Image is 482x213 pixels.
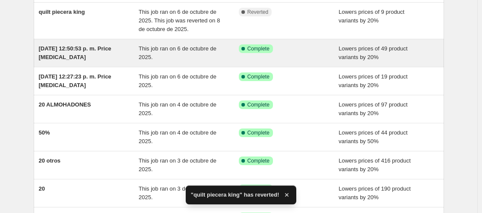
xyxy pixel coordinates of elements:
[247,157,270,164] span: Complete
[247,45,270,52] span: Complete
[39,73,111,88] span: [DATE] 12:27:23 p. m. Price [MEDICAL_DATA]
[247,101,270,108] span: Complete
[139,45,216,60] span: This job ran on 6 de octubre de 2025.
[339,185,411,200] span: Lowers prices of 190 product variants by 20%
[247,129,270,136] span: Complete
[39,157,61,164] span: 20 otros
[247,73,270,80] span: Complete
[139,9,220,32] span: This job ran on 6 de octubre de 2025. This job was reverted on 8 de octubre de 2025.
[339,9,404,24] span: Lowers prices of 9 product variants by 20%
[39,45,111,60] span: [DATE] 12:50:53 p. m. Price [MEDICAL_DATA]
[39,185,45,192] span: 20
[39,129,50,136] span: 50%
[39,9,85,15] span: quilt piecera king
[339,101,408,116] span: Lowers prices of 97 product variants by 20%
[247,9,269,16] span: Reverted
[339,129,408,144] span: Lowers prices of 44 product variants by 50%
[191,191,279,199] span: "quilt piecera king" has reverted!
[339,73,408,88] span: Lowers prices of 19 product variants by 20%
[139,157,216,172] span: This job ran on 3 de octubre de 2025.
[139,129,216,144] span: This job ran on 4 de octubre de 2025.
[139,101,216,116] span: This job ran on 4 de octubre de 2025.
[339,45,408,60] span: Lowers prices of 49 product variants by 20%
[339,157,411,172] span: Lowers prices of 416 product variants by 20%
[139,73,216,88] span: This job ran on 6 de octubre de 2025.
[39,101,91,108] span: 20 ALMOHADONES
[139,185,216,200] span: This job ran on 3 de octubre de 2025.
